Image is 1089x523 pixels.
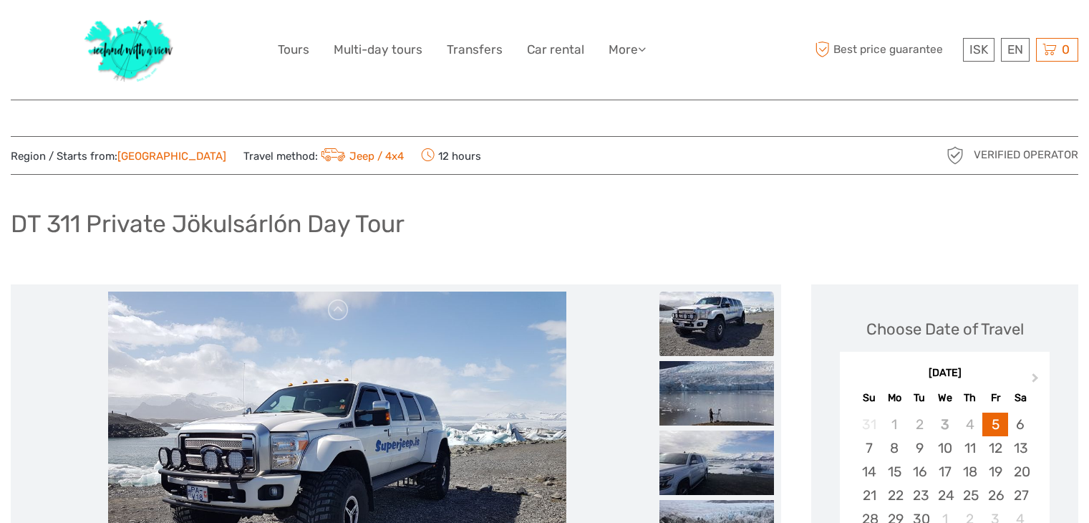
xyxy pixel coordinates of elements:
[882,460,907,484] div: Choose Monday, September 15th, 2025
[1008,460,1033,484] div: Choose Saturday, September 20th, 2025
[907,388,932,408] div: Tu
[982,484,1007,507] div: Choose Friday, September 26th, 2025
[659,361,774,426] img: 65c0ed001c9c492c9eb3449d7b42d855_slider_thumbnail.jpg
[856,436,881,460] div: Choose Sunday, September 7th, 2025
[1008,388,1033,408] div: Sa
[882,413,907,436] div: Not available Monday, September 1st, 2025
[856,413,881,436] div: Not available Sunday, August 31st, 2025
[856,460,881,484] div: Choose Sunday, September 14th, 2025
[856,388,881,408] div: Su
[318,150,404,163] a: Jeep / 4x4
[932,436,957,460] div: Choose Wednesday, September 10th, 2025
[982,460,1007,484] div: Choose Friday, September 19th, 2025
[1008,436,1033,460] div: Choose Saturday, September 13th, 2025
[659,431,774,495] img: 4a72d66abb8e48a78560925835fb6e2e_slider_thumbnail.jpg
[1008,484,1033,507] div: Choose Saturday, September 27th, 2025
[840,366,1050,381] div: [DATE]
[1001,38,1030,62] div: EN
[982,413,1007,436] div: Choose Friday, September 5th, 2025
[243,145,404,165] span: Travel method:
[957,388,982,408] div: Th
[1025,370,1048,393] button: Next Month
[932,484,957,507] div: Choose Wednesday, September 24th, 2025
[957,484,982,507] div: Choose Thursday, September 25th, 2025
[882,484,907,507] div: Choose Monday, September 22nd, 2025
[957,413,982,436] div: Not available Thursday, September 4th, 2025
[421,145,481,165] span: 12 hours
[907,436,932,460] div: Choose Tuesday, September 9th, 2025
[659,292,774,356] img: 96efaa28fc9448d2a275fd6bc86683e6_slider_thumbnail.jpg
[527,39,584,60] a: Car rental
[866,318,1024,340] div: Choose Date of Travel
[907,484,932,507] div: Choose Tuesday, September 23rd, 2025
[982,388,1007,408] div: Fr
[957,436,982,460] div: Choose Thursday, September 11th, 2025
[11,149,226,164] span: Region / Starts from:
[957,460,982,484] div: Choose Thursday, September 18th, 2025
[907,413,932,436] div: Not available Tuesday, September 2nd, 2025
[982,436,1007,460] div: Choose Friday, September 12th, 2025
[944,144,967,167] img: verified_operator_grey_128.png
[882,388,907,408] div: Mo
[907,460,932,484] div: Choose Tuesday, September 16th, 2025
[811,38,959,62] span: Best price guarantee
[974,148,1078,163] span: Verified Operator
[117,150,226,163] a: [GEOGRAPHIC_DATA]
[932,413,957,436] div: Not available Wednesday, September 3rd, 2025
[932,388,957,408] div: We
[882,436,907,460] div: Choose Monday, September 8th, 2025
[77,11,182,89] img: 1077-ca632067-b948-436b-9c7a-efe9894e108b_logo_big.jpg
[969,42,988,57] span: ISK
[278,39,309,60] a: Tours
[932,460,957,484] div: Choose Wednesday, September 17th, 2025
[1008,413,1033,436] div: Choose Saturday, September 6th, 2025
[447,39,503,60] a: Transfers
[1060,42,1072,57] span: 0
[11,209,405,239] h1: DT 311 Private Jökulsárlón Day Tour
[334,39,422,60] a: Multi-day tours
[856,484,881,507] div: Choose Sunday, September 21st, 2025
[609,39,646,60] a: More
